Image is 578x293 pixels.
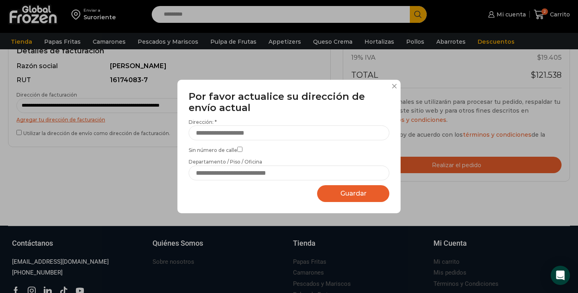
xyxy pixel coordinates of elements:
[551,266,570,285] div: Open Intercom Messenger
[237,147,242,152] input: Sin número de calle
[189,166,389,180] input: Departamento / Piso / Oficina
[189,119,389,140] label: Dirección: *
[317,185,389,202] button: Guardar
[340,190,366,197] span: Guardar
[189,91,389,114] h3: Por favor actualice su dirección de envío actual
[189,125,389,140] input: Dirección: *
[189,158,389,180] label: Departamento / Piso / Oficina
[189,145,389,154] label: Sin número de calle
